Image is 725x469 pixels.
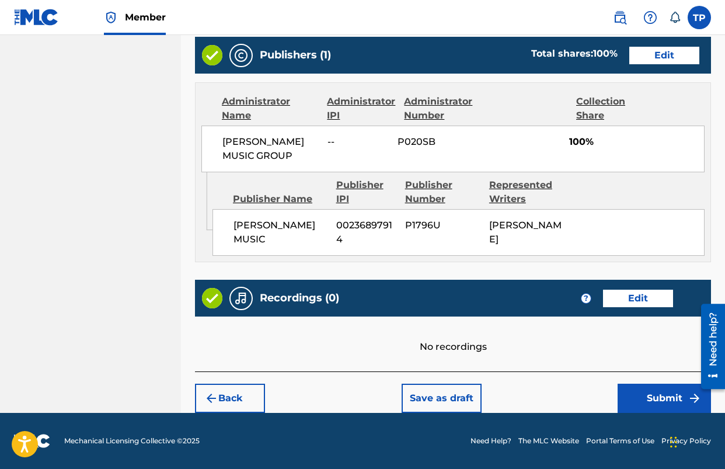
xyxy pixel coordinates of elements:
[643,11,657,25] img: help
[518,436,579,446] a: The MLC Website
[64,436,200,446] span: Mechanical Licensing Collective © 2025
[576,95,649,123] div: Collection Share
[670,425,677,460] div: Drag
[688,391,702,405] img: f7272a7cc735f4ea7f67.svg
[489,220,562,245] span: [PERSON_NAME]
[608,6,632,29] a: Public Search
[688,6,711,29] div: User Menu
[613,11,627,25] img: search
[233,192,327,206] div: Publisher Name
[195,317,711,354] div: No recordings
[405,218,480,232] span: P1796U
[336,178,396,206] div: Publisher IPI
[336,218,396,246] span: 00236897914
[233,218,327,246] span: [PERSON_NAME] MUSIC
[404,95,481,123] div: Administrator Number
[202,288,222,308] img: Valid
[234,291,248,305] img: Recordings
[204,391,218,405] img: 7ee5dd4eb1f8a8e3ef2f.svg
[661,436,711,446] a: Privacy Policy
[692,300,725,394] iframe: Resource Center
[405,178,480,206] div: Publisher Number
[14,9,59,26] img: MLC Logo
[669,12,681,23] div: Notifications
[125,11,166,24] span: Member
[260,291,339,305] h5: Recordings (0)
[398,135,475,149] span: P020SB
[202,45,222,65] img: Valid
[639,6,662,29] div: Help
[531,47,618,61] div: Total shares:
[569,135,704,149] span: 100%
[593,48,618,59] span: 100 %
[489,178,564,206] div: Represented Writers
[222,95,318,123] div: Administrator Name
[222,135,319,163] span: [PERSON_NAME] MUSIC GROUP
[104,11,118,25] img: Top Rightsholder
[402,384,482,413] button: Save as draft
[234,48,248,62] img: Publishers
[586,436,654,446] a: Portal Terms of Use
[327,95,395,123] div: Administrator IPI
[629,47,699,64] button: Edit
[195,384,265,413] button: Back
[667,413,725,469] iframe: Chat Widget
[470,436,511,446] a: Need Help?
[260,48,331,62] h5: Publishers (1)
[603,290,673,307] button: Edit
[327,135,389,149] span: --
[618,384,711,413] button: Submit
[14,434,50,448] img: logo
[581,294,591,303] span: ?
